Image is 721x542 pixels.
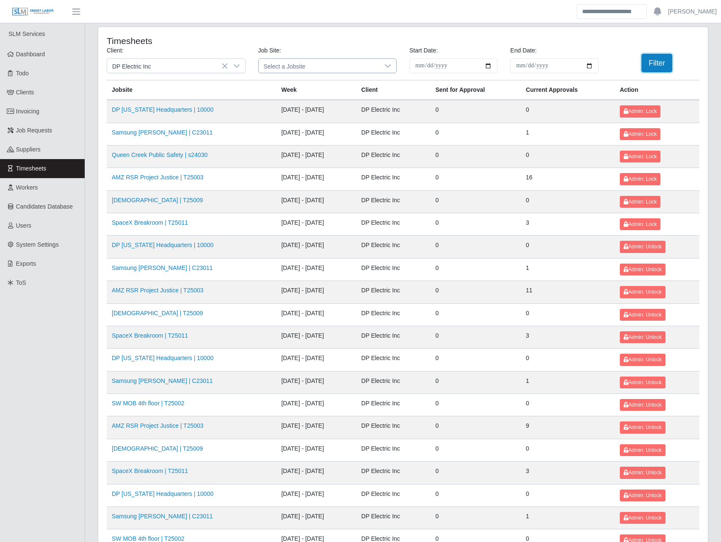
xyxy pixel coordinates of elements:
td: 1 [521,506,615,529]
span: Clients [16,89,34,96]
td: 0 [430,213,521,236]
td: [DATE] - [DATE] [276,303,356,326]
td: 0 [430,145,521,168]
td: 0 [430,439,521,461]
td: DP Electric Inc [356,281,430,303]
th: Action [615,80,699,100]
a: SpaceX Breakroom | T25011 [112,219,188,226]
button: Admin: Lock [620,196,660,208]
span: Admin: Unlock [624,357,662,363]
td: 0 [430,123,521,145]
a: Samsung [PERSON_NAME] | C23011 [112,377,213,384]
a: Samsung [PERSON_NAME] | C23011 [112,513,213,520]
button: Admin: Unlock [620,309,666,321]
span: Invoicing [16,108,39,115]
a: Samsung [PERSON_NAME] | C23011 [112,129,213,136]
span: Suppliers [16,146,41,153]
td: [DATE] - [DATE] [276,190,356,213]
span: Admin: Unlock [624,289,662,295]
td: [DATE] - [DATE] [276,100,356,123]
td: DP Electric Inc [356,100,430,123]
th: Client [356,80,430,100]
button: Admin: Unlock [620,399,666,411]
td: 0 [521,484,615,506]
td: DP Electric Inc [356,123,430,145]
td: DP Electric Inc [356,213,430,236]
span: Admin: Lock [624,221,657,227]
input: Search [577,4,647,19]
td: [DATE] - [DATE] [276,439,356,461]
td: 0 [430,416,521,439]
span: Todo [16,70,29,77]
a: AMZ RSR Project Justice | T25003 [112,174,204,181]
span: Admin: Unlock [624,244,662,250]
td: 0 [430,190,521,213]
button: Admin: Lock [620,151,660,162]
label: End Date: [510,46,536,55]
span: Exports [16,260,36,267]
td: DP Electric Inc [356,168,430,190]
td: 0 [430,462,521,484]
td: DP Electric Inc [356,371,430,393]
label: Client: [107,46,124,55]
span: Admin: Lock [624,199,657,205]
span: Admin: Unlock [624,492,662,498]
span: Admin: Lock [624,176,657,182]
td: [DATE] - [DATE] [276,168,356,190]
a: DP [US_STATE] Headquarters | 10000 [112,106,213,113]
td: [DATE] - [DATE] [276,371,356,393]
button: Admin: Unlock [620,467,666,479]
td: 0 [430,394,521,416]
a: [DEMOGRAPHIC_DATA] | T25009 [112,445,203,452]
span: DP Electric Inc [107,59,228,73]
td: DP Electric Inc [356,326,430,348]
td: 0 [430,258,521,281]
td: 0 [430,349,521,371]
td: 0 [521,100,615,123]
td: [DATE] - [DATE] [276,258,356,281]
span: Admin: Lock [624,131,657,137]
a: AMZ RSR Project Justice | T25003 [112,422,204,429]
button: Admin: Unlock [620,241,666,253]
td: 3 [521,462,615,484]
td: DP Electric Inc [356,349,430,371]
td: 1 [521,123,615,145]
th: Week [276,80,356,100]
td: DP Electric Inc [356,506,430,529]
span: Select a Jobsite [259,59,380,73]
td: 16 [521,168,615,190]
td: DP Electric Inc [356,462,430,484]
a: Samsung [PERSON_NAME] | C23011 [112,264,213,271]
td: [DATE] - [DATE] [276,484,356,506]
td: DP Electric Inc [356,303,430,326]
td: DP Electric Inc [356,258,430,281]
button: Admin: Lock [620,173,660,185]
button: Admin: Unlock [620,264,666,275]
td: DP Electric Inc [356,236,430,258]
td: 0 [521,303,615,326]
span: Admin: Unlock [624,312,662,318]
a: SW MOB 4th floor | T25002 [112,400,184,407]
td: DP Electric Inc [356,190,430,213]
td: [DATE] - [DATE] [276,349,356,371]
label: Start Date: [409,46,438,55]
span: Admin: Unlock [624,402,662,408]
td: [DATE] - [DATE] [276,462,356,484]
span: Admin: Unlock [624,424,662,430]
span: Job Requests [16,127,52,134]
td: [DATE] - [DATE] [276,416,356,439]
span: Admin: Unlock [624,447,662,453]
span: Admin: Unlock [624,515,662,521]
button: Admin: Unlock [620,444,666,456]
td: 9 [521,416,615,439]
td: 0 [521,439,615,461]
td: [DATE] - [DATE] [276,213,356,236]
td: DP Electric Inc [356,145,430,168]
span: System Settings [16,241,59,248]
label: Job Site: [258,46,281,55]
a: [DEMOGRAPHIC_DATA] | T25009 [112,310,203,316]
span: SLM Services [8,30,45,37]
td: 0 [521,145,615,168]
td: 11 [521,281,615,303]
td: 0 [430,168,521,190]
